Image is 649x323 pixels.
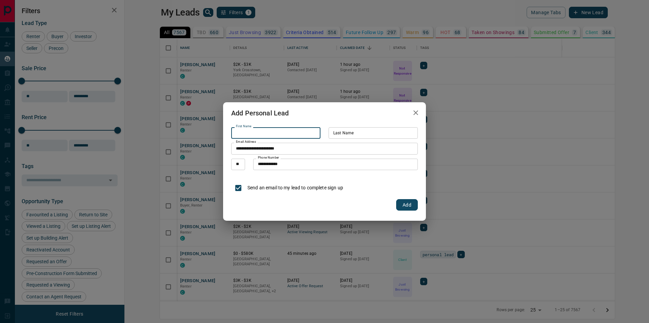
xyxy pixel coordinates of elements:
label: Email Address [236,140,256,144]
p: Send an email to my lead to complete sign up [247,184,343,191]
label: Phone Number [258,156,279,160]
label: First Name [236,124,251,129]
button: Add [396,199,418,211]
h2: Add Personal Lead [223,102,297,124]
